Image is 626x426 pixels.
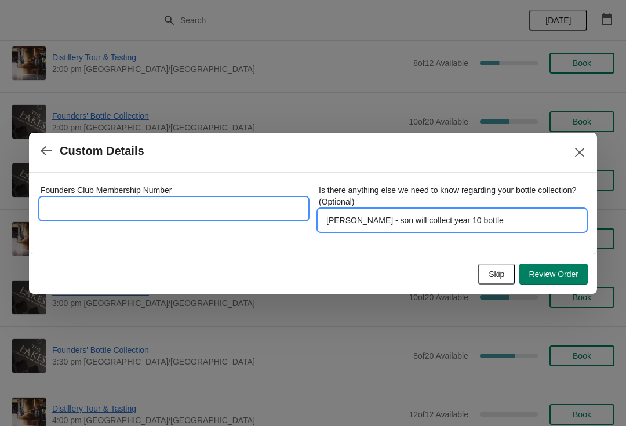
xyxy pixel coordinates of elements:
[569,142,590,163] button: Close
[41,184,172,196] label: Founders Club Membership Number
[478,264,515,285] button: Skip
[60,144,144,158] h2: Custom Details
[489,270,504,279] span: Skip
[529,270,578,279] span: Review Order
[519,264,588,285] button: Review Order
[319,184,585,207] label: Is there anything else we need to know regarding your bottle collection? (Optional)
